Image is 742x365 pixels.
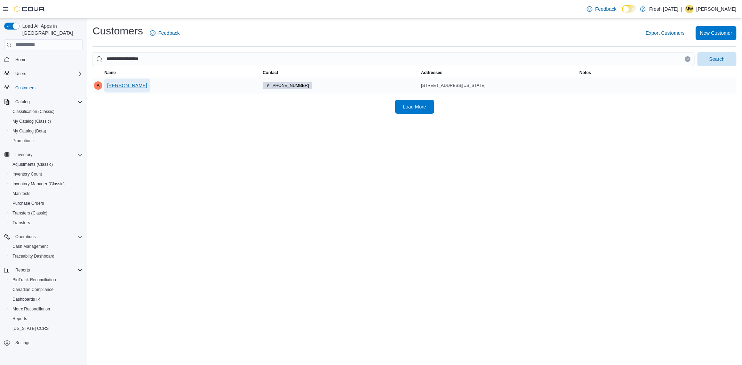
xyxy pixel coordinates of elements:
p: Fresh [DATE] [649,5,678,13]
span: A [97,81,99,90]
span: Inventory Manager (Classic) [13,181,65,187]
span: Transfers (Classic) [13,210,47,216]
span: [PERSON_NAME] [107,82,147,89]
button: Home [1,55,86,65]
span: Traceabilty Dashboard [10,252,83,260]
div: [STREET_ADDRESS][US_STATE], [421,83,577,88]
span: Operations [13,233,83,241]
button: Canadian Compliance [7,285,86,294]
button: Operations [13,233,39,241]
span: Export Customers [646,30,685,36]
span: My Catalog (Beta) [10,127,83,135]
a: Transfers [10,219,33,227]
a: Feedback [584,2,619,16]
button: My Catalog (Beta) [7,126,86,136]
button: Reports [13,266,33,274]
span: Catalog [15,99,30,105]
span: Catalog [13,98,83,106]
span: Search [709,56,725,63]
a: BioTrack Reconciliation [10,276,59,284]
p: | [681,5,683,13]
span: Customers [13,83,83,92]
span: Manifests [10,189,83,198]
button: Classification (Classic) [7,107,86,116]
span: Feedback [158,30,179,36]
span: Inventory Manager (Classic) [10,180,83,188]
button: Cash Management [7,242,86,251]
button: Operations [1,232,86,242]
a: Inventory Count [10,170,45,178]
button: Inventory Count [7,169,86,179]
button: Inventory Manager (Classic) [7,179,86,189]
button: Promotions [7,136,86,146]
span: Transfers [13,220,30,226]
span: Classification (Classic) [13,109,55,114]
span: Contact [263,70,278,75]
span: Customers [15,85,35,91]
span: Inventory Count [13,171,42,177]
span: New Customer [700,30,732,36]
button: [PERSON_NAME] [104,79,150,92]
button: [US_STATE] CCRS [7,324,86,333]
span: Load More [403,103,426,110]
a: Reports [10,315,30,323]
button: New Customer [696,26,736,40]
span: Promotions [10,137,83,145]
span: Reports [13,266,83,274]
span: My Catalog (Beta) [13,128,46,134]
button: Clear input [685,56,691,62]
span: MW [686,5,693,13]
a: Promotions [10,137,37,145]
span: Settings [15,340,30,346]
button: Users [13,70,29,78]
a: Manifests [10,189,33,198]
span: Adjustments (Classic) [13,162,53,167]
span: Reports [15,267,30,273]
span: Inventory [13,151,83,159]
span: [US_STATE] CCRS [13,326,49,331]
span: Transfers (Classic) [10,209,83,217]
span: Addresses [421,70,442,75]
span: Notes [580,70,591,75]
span: Users [15,71,26,76]
span: Metrc Reconciliation [10,305,83,313]
span: BioTrack Reconciliation [13,277,56,283]
div: Maddie Williams [685,5,694,13]
span: Cash Management [13,244,48,249]
a: Feedback [147,26,182,40]
span: Purchase Orders [10,199,83,208]
a: Classification (Classic) [10,107,57,116]
button: Catalog [1,97,86,107]
span: Promotions [13,138,34,144]
a: Dashboards [10,295,43,303]
a: Metrc Reconciliation [10,305,53,313]
a: Settings [13,339,33,347]
p: [PERSON_NAME] [696,5,736,13]
button: Users [1,69,86,79]
span: Adjustments (Classic) [10,160,83,169]
img: Cova [14,6,45,13]
span: Cash Management [10,242,83,251]
button: BioTrack Reconciliation [7,275,86,285]
button: Load More [395,100,434,114]
h1: Customers [93,24,143,38]
button: Inventory [13,151,35,159]
span: Inventory Count [10,170,83,178]
button: Purchase Orders [7,198,86,208]
a: Traceabilty Dashboard [10,252,57,260]
button: Transfers (Classic) [7,208,86,218]
span: Users [13,70,83,78]
span: [PHONE_NUMBER] [271,82,309,89]
button: Customers [1,83,86,93]
span: Canadian Compliance [10,285,83,294]
span: Home [15,57,26,63]
a: Adjustments (Classic) [10,160,56,169]
button: Metrc Reconciliation [7,304,86,314]
button: Search [697,52,736,66]
span: Purchase Orders [13,201,44,206]
button: Reports [7,314,86,324]
a: Transfers (Classic) [10,209,50,217]
a: Cash Management [10,242,50,251]
span: Name [104,70,116,75]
